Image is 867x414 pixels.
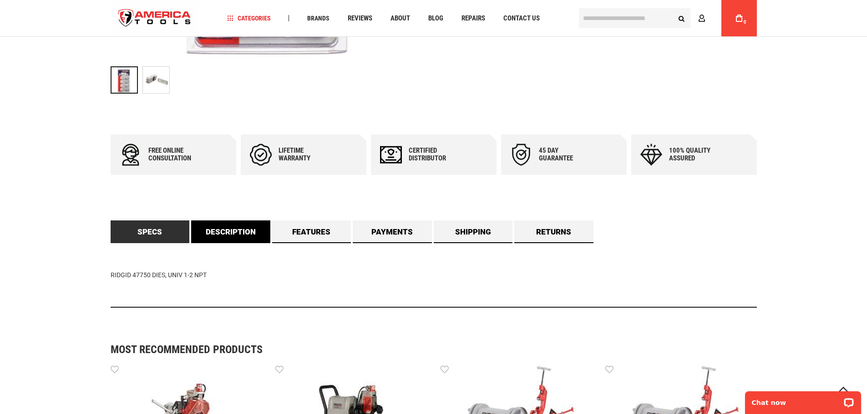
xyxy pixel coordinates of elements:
[409,147,463,162] div: Certified Distributor
[499,12,544,25] a: Contact Us
[514,220,593,243] a: Returns
[669,147,724,162] div: 100% quality assured
[142,62,170,98] div: RIDGID 47750 1" - 2" UNIVERSAL ALLOY DIE SET
[744,20,746,25] span: 0
[272,220,351,243] a: Features
[143,67,169,93] img: RIDGID 47750 1" - 2" UNIVERSAL ALLOY DIE SET
[111,1,199,35] img: America Tools
[111,220,190,243] a: Specs
[461,15,485,22] span: Repairs
[503,15,540,22] span: Contact Us
[434,220,513,243] a: Shipping
[223,12,275,25] a: Categories
[539,147,593,162] div: 45 day Guarantee
[111,1,199,35] a: store logo
[348,15,372,22] span: Reviews
[227,15,271,21] span: Categories
[148,147,203,162] div: Free online consultation
[390,15,410,22] span: About
[344,12,376,25] a: Reviews
[386,12,414,25] a: About
[303,12,334,25] a: Brands
[739,385,867,414] iframe: LiveChat chat widget
[111,62,142,98] div: RIDGID 47750 1" - 2" UNIVERSAL ALLOY DIE SET
[279,147,333,162] div: Lifetime warranty
[307,15,330,21] span: Brands
[111,344,725,355] strong: Most Recommended Products
[111,243,757,308] div: RIDGID 47750 DIES, UNIV 1-2 NPT
[424,12,447,25] a: Blog
[673,10,690,27] button: Search
[353,220,432,243] a: Payments
[457,12,489,25] a: Repairs
[191,220,270,243] a: Description
[428,15,443,22] span: Blog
